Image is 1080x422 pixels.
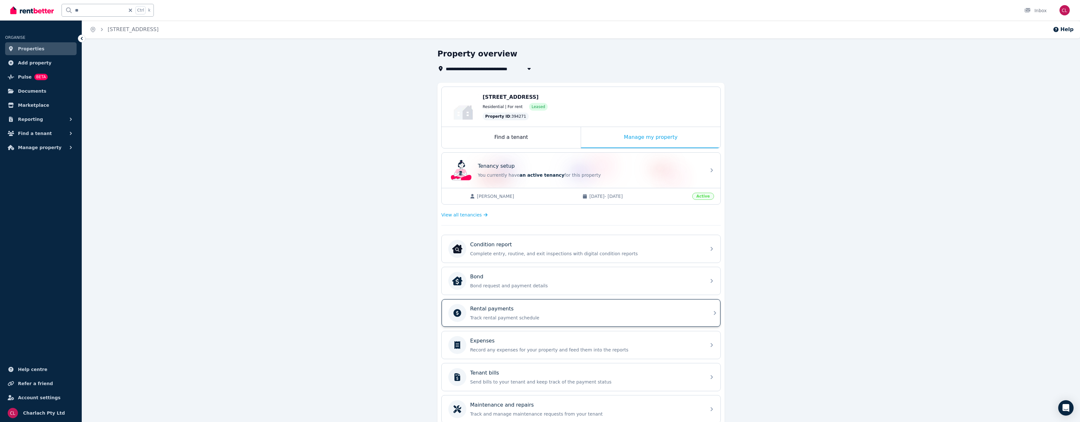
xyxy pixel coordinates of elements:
span: Residential | For rent [483,104,523,109]
a: Tenant billsSend bills to your tenant and keep track of the payment status [442,363,720,391]
img: Bond [452,276,462,286]
a: Documents [5,85,77,97]
p: Send bills to your tenant and keep track of the payment status [470,379,702,385]
p: Condition report [470,241,512,249]
a: BondBondBond request and payment details [442,267,720,295]
p: Record any expenses for your property and feed them into the reports [470,347,702,353]
a: Condition reportCondition reportComplete entry, routine, and exit inspections with digital condit... [442,235,720,263]
span: Active [692,193,714,200]
span: [PERSON_NAME] [477,193,576,199]
p: Tenancy setup [478,162,515,170]
p: Rental payments [470,305,514,313]
div: Inbox [1024,7,1047,14]
p: Tenant bills [470,369,499,377]
p: Maintenance and repairs [470,401,534,409]
span: [STREET_ADDRESS] [483,94,539,100]
span: Help centre [18,366,47,373]
a: View all tenancies [441,212,488,218]
a: Account settings [5,391,77,404]
p: You currently have for this property [478,172,702,178]
div: Find a tenant [442,127,581,148]
a: Refer a friend [5,377,77,390]
a: Properties [5,42,77,55]
span: Marketplace [18,101,49,109]
img: Tenancy setup [451,160,471,181]
img: Charlach Pty Ltd [8,408,18,418]
a: ExpensesRecord any expenses for your property and feed them into the reports [442,331,720,359]
span: View all tenancies [441,212,482,218]
nav: Breadcrumb [82,21,166,38]
span: k [148,8,150,13]
a: Rental paymentsTrack rental payment schedule [442,299,720,327]
p: Bond [470,273,483,281]
img: Condition report [452,244,462,254]
div: : 394271 [483,113,529,120]
p: Bond request and payment details [470,283,702,289]
span: Property ID [485,114,510,119]
p: Expenses [470,337,494,345]
a: Marketplace [5,99,77,112]
p: Track rental payment schedule [470,315,702,321]
span: BETA [34,74,48,80]
button: Manage property [5,141,77,154]
a: [STREET_ADDRESS] [108,26,159,32]
h1: Property overview [437,49,517,59]
span: [DATE] - [DATE] [589,193,688,199]
button: Reporting [5,113,77,126]
p: Complete entry, routine, and exit inspections with digital condition reports [470,250,702,257]
a: PulseBETA [5,71,77,83]
span: Manage property [18,144,62,151]
span: Documents [18,87,46,95]
span: Refer a friend [18,380,53,387]
a: Add property [5,56,77,69]
span: Ctrl [136,6,145,14]
div: Open Intercom Messenger [1058,400,1074,416]
img: Charlach Pty Ltd [1059,5,1070,15]
span: Find a tenant [18,130,52,137]
span: Add property [18,59,52,67]
span: ORGANISE [5,35,25,40]
span: Account settings [18,394,61,401]
p: Track and manage maintenance requests from your tenant [470,411,702,417]
a: Help centre [5,363,77,376]
img: RentBetter [10,5,54,15]
span: Reporting [18,115,43,123]
span: an active tenancy [519,173,564,178]
span: Pulse [18,73,32,81]
button: Find a tenant [5,127,77,140]
span: Leased [532,104,545,109]
div: Manage my property [581,127,720,148]
span: Properties [18,45,45,53]
a: Tenancy setupTenancy setupYou currently havean active tenancyfor this property [442,153,720,188]
button: Help [1053,26,1074,33]
span: Charlach Pty Ltd [23,409,65,417]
